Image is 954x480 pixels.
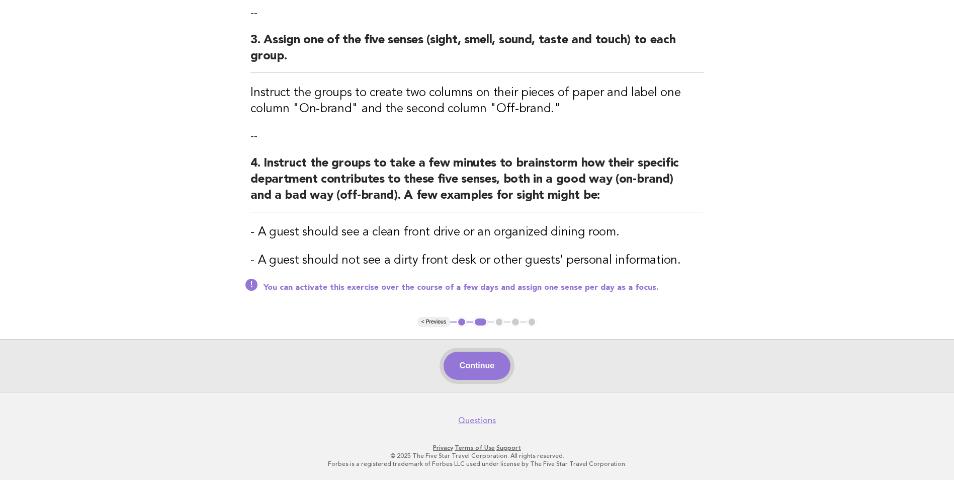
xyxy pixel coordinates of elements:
[473,317,488,327] button: 2
[250,129,704,143] p: --
[250,253,704,269] h3: - A guest should not see a dirty front desk or other guests' personal information.
[169,460,785,468] p: Forbes is a registered trademark of Forbes LLC used under license by The Five Star Travel Corpora...
[496,444,521,451] a: Support
[455,444,495,451] a: Terms of Use
[444,352,510,380] button: Continue
[250,6,704,20] p: --
[433,444,453,451] a: Privacy
[458,416,496,426] a: Questions
[250,85,704,117] h3: Instruct the groups to create two columns on their pieces of paper and label one column "On-brand...
[250,224,704,241] h3: - A guest should see a clean front drive or an organized dining room.
[169,444,785,452] p: · ·
[250,32,704,73] h2: 3. Assign one of the five senses (sight, smell, sound, taste and touch) to each group.
[169,452,785,460] p: © 2025 The Five Star Travel Corporation. All rights reserved.
[457,317,467,327] button: 1
[264,283,704,293] p: You can activate this exercise over the course of a few days and assign one sense per day as a fo...
[417,317,450,327] button: < Previous
[250,155,704,212] h2: 4. Instruct the groups to take a few minutes to brainstorm how their specific department contribu...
